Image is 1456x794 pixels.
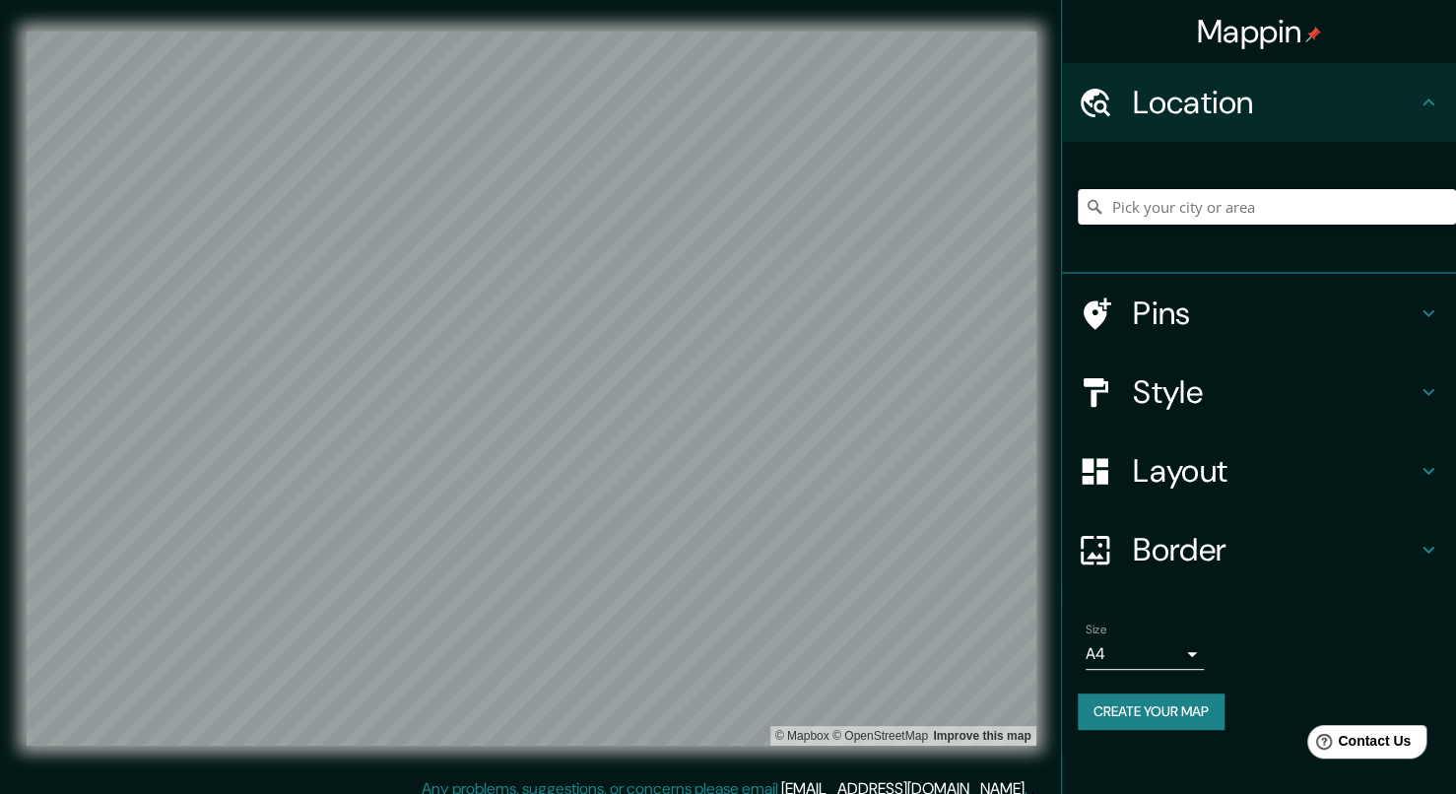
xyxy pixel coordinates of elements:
[27,32,1036,746] canvas: Map
[1062,353,1456,431] div: Style
[1133,530,1417,569] h4: Border
[1062,274,1456,353] div: Pins
[1133,372,1417,412] h4: Style
[1133,83,1417,122] h4: Location
[1062,510,1456,589] div: Border
[1062,431,1456,510] div: Layout
[832,729,928,743] a: OpenStreetMap
[1086,638,1204,670] div: A4
[1133,451,1417,491] h4: Layout
[1062,63,1456,142] div: Location
[1133,294,1417,333] h4: Pins
[775,729,829,743] a: Mapbox
[1078,694,1224,730] button: Create your map
[1086,622,1106,638] label: Size
[1078,189,1456,225] input: Pick your city or area
[1281,717,1434,772] iframe: Help widget launcher
[1197,12,1322,51] h4: Mappin
[933,729,1030,743] a: Map feedback
[1305,27,1321,42] img: pin-icon.png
